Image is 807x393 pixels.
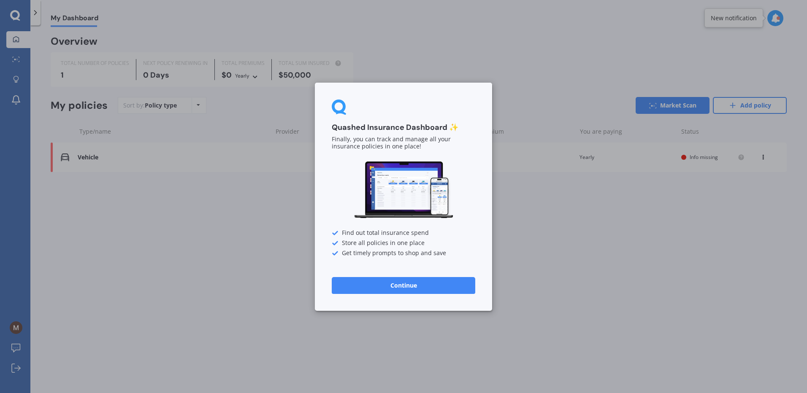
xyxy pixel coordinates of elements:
img: Dashboard [353,160,454,220]
button: Continue [332,277,475,293]
div: Get timely prompts to shop and save [332,250,475,256]
div: Store all policies in one place [332,240,475,246]
h3: Quashed Insurance Dashboard ✨ [332,123,475,132]
div: Find out total insurance spend [332,229,475,236]
p: Finally, you can track and manage all your insurance policies in one place! [332,136,475,150]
